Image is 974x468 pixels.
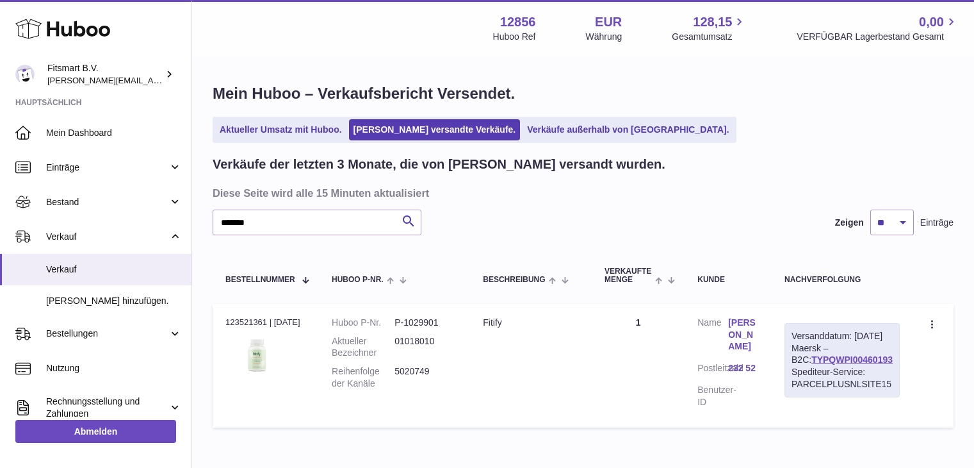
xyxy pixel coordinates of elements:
span: Rechnungsstellung und Zahlungen [46,396,168,420]
dt: Benutzer-ID [697,384,728,408]
a: 0,00 VERFÜGBAR Lagerbestand Gesamt [797,13,959,43]
div: Kunde [697,276,759,284]
a: [PERSON_NAME] [728,317,759,353]
span: Nutzung [46,362,182,374]
a: Abmelden [15,420,176,443]
a: Aktueller Umsatz mit Huboo. [215,119,346,140]
dt: Name [697,317,728,356]
a: TYPQWPI00460193 [811,355,893,365]
span: Gesamtumsatz [672,31,747,43]
span: Bestellungen [46,328,168,340]
span: Einträge [920,217,954,229]
dt: Postleitzahl [697,362,728,378]
strong: 12856 [500,13,536,31]
div: Nachverfolgung [784,276,900,284]
a: 232 52 [728,362,759,374]
span: [PERSON_NAME] hinzufügen. [46,295,182,307]
div: 123521361 | [DATE] [225,317,306,328]
dd: 01018010 [394,335,457,360]
dt: Reihenfolge der Kanäle [332,365,394,390]
div: Fitify [483,317,579,329]
span: Einträge [46,162,168,174]
span: Huboo P-Nr. [332,276,384,284]
span: Verkaufte Menge [605,267,652,284]
h2: Verkäufe der letzten 3 Monate, die von [PERSON_NAME] versandt wurden. [213,156,665,173]
span: VERFÜGBAR Lagerbestand Gesamt [797,31,959,43]
h1: Mein Huboo – Verkaufsbericht Versendet. [213,83,954,104]
td: 1 [592,304,685,428]
dt: Aktueller Bezeichner [332,335,394,360]
label: Zeigen [835,217,864,229]
span: Mein Dashboard [46,127,182,139]
div: Huboo Ref [493,31,536,43]
img: jonathan@leaderoo.com [15,65,35,84]
img: 128561739542540.png [225,332,289,378]
dd: 5020749 [394,365,457,390]
div: Versanddatum: [DATE] [791,330,893,342]
div: Maersk – B2C: [784,323,900,397]
a: Verkäufe außerhalb von [GEOGRAPHIC_DATA]. [523,119,733,140]
div: Spediteur-Service: PARCELPLUSNLSITE15 [791,366,893,390]
span: Verkauf [46,263,182,276]
span: 128,15 [693,13,732,31]
a: [PERSON_NAME] versandte Verkäufe. [349,119,521,140]
span: Beschreibung [483,276,545,284]
span: Bestellnummer [225,276,295,284]
div: Währung [586,31,622,43]
span: Verkauf [46,231,168,243]
span: [PERSON_NAME][EMAIL_ADDRESS][DOMAIN_NAME] [47,75,257,85]
dt: Huboo P-Nr. [332,317,394,329]
h3: Diese Seite wird alle 15 Minuten aktualisiert [213,186,950,200]
span: 0,00 [919,13,944,31]
span: Bestand [46,196,168,208]
a: 128,15 Gesamtumsatz [672,13,747,43]
dd: P-1029901 [394,317,457,329]
strong: EUR [595,13,622,31]
div: Fitsmart B.V. [47,62,163,87]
